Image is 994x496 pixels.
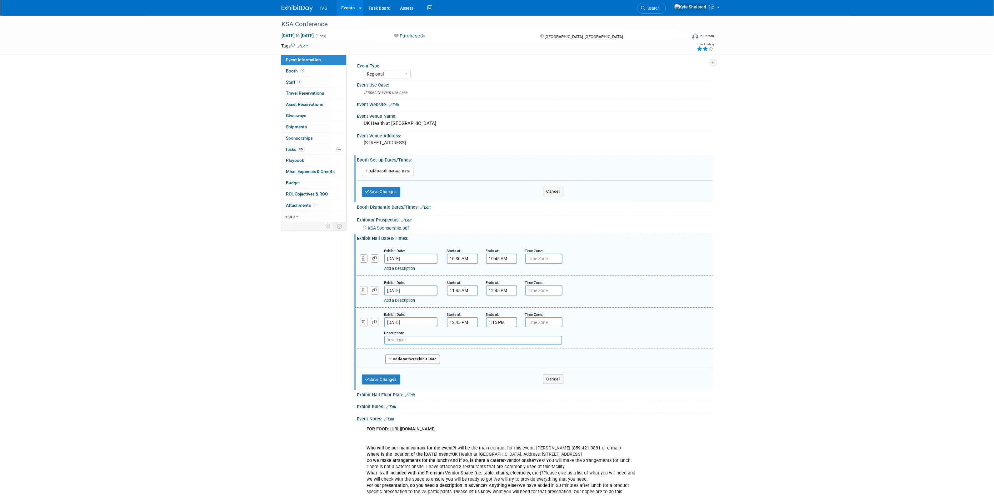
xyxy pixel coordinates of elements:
[286,191,328,196] span: ROI, Objectives & ROO
[286,147,305,152] span: Tasks
[692,33,698,38] img: Format-Inperson.png
[357,234,713,241] div: Exhibit Hall Dates/Times:
[315,34,327,38] span: (1 day)
[384,336,562,345] input: Description
[543,374,563,384] button: Cancel
[384,285,437,295] input: Date
[545,34,623,39] span: [GEOGRAPHIC_DATA], [GEOGRAPHIC_DATA]
[281,189,346,200] a: ROI, Objectives & ROO
[282,43,308,49] td: Tags
[281,177,346,188] a: Budget
[384,298,415,303] a: Add a Description
[295,33,301,38] span: to
[286,169,335,174] span: Misc. Expenses & Credits
[357,414,713,422] div: Event Notes:
[286,180,300,185] span: Budget
[364,226,409,231] a: KSA Sponsorship.pdf
[357,155,713,163] div: Booth Set-up Dates/Times:
[367,445,455,451] b: Who will be our main contact for the event?
[364,90,408,95] span: Specify event use case
[357,215,713,223] div: Exhibitor Prospectus:
[486,280,499,285] small: Ends at:
[281,211,346,222] a: more
[650,32,714,42] div: Event Format
[357,390,713,398] div: Exhibit Hall Floor Plan:
[384,254,437,264] input: Date
[402,218,412,222] a: Edit
[280,19,677,30] div: KSA Conference
[525,285,562,295] input: Time Zone
[357,402,713,410] div: Exhibit Rules:
[525,312,543,317] small: Time Zone:
[298,147,305,151] span: 0%
[447,249,462,253] small: Starts at:
[637,3,666,14] a: Search
[386,405,397,409] a: Edit
[281,110,346,121] a: Giveaways
[281,200,346,211] a: Attachments1
[362,167,414,176] button: AddBooth Set-up Date
[286,102,323,107] span: Asset Reservations
[385,355,440,364] button: AddAnotherExhibit Date
[384,280,405,285] small: Exhibit Date:
[486,249,499,253] small: Ends at:
[364,140,498,146] pre: [STREET_ADDRESS]
[674,3,707,10] img: Kyle Shelstad
[281,77,346,88] a: Staff1
[486,312,499,317] small: Ends at:
[357,80,713,88] div: Event Use Case:
[285,214,295,219] span: more
[313,203,317,207] span: 1
[486,254,517,264] input: End Time
[357,112,713,119] div: Event Venue Name:
[405,393,415,397] a: Edit
[525,280,543,285] small: Time Zone:
[298,44,308,48] a: Edit
[286,68,306,73] span: Booth
[357,61,710,69] div: Event Type:
[281,155,346,166] a: Playbook
[320,6,327,11] span: IVS
[447,317,478,327] input: Start Time
[281,54,346,65] a: Event Information
[384,317,437,327] input: Date
[486,285,517,295] input: End Time
[367,483,519,488] b: For our presentation, do you need a description in advance? Anything else?
[525,249,543,253] small: Time Zone:
[392,33,428,39] button: Purchased
[447,312,462,317] small: Starts at:
[281,99,346,110] a: Asset Reservations
[362,374,401,384] button: Save Changes
[286,158,304,163] span: Playbook
[367,458,537,463] b: Do we make arrangements for the lunch?And if so, is there a caterer/vendor onsite?
[282,33,314,38] span: [DATE] [DATE]
[384,417,395,421] a: Edit
[281,166,346,177] a: Misc. Expenses & Credits
[389,103,399,107] a: Edit
[421,205,431,210] a: Edit
[333,222,346,230] td: Toggle Event Tabs
[357,202,713,211] div: Booth Dismantle Dates/Times:
[286,136,313,141] span: Sponsorships
[447,254,478,264] input: Start Time
[367,470,544,476] b: What is all included with the Premium Vendor Space (i.e. table, chairs, electricity, etc.)?
[281,88,346,99] a: Travel Reservations
[281,122,346,132] a: Shipments
[286,91,324,96] span: Travel Reservations
[367,452,452,457] b: Where is the location of the [DATE] event?
[286,203,317,208] span: Attachments
[286,80,302,85] span: Staff
[281,66,346,77] a: Booth
[543,187,563,196] button: Cancel
[384,249,405,253] small: Exhibit Date:
[699,34,714,38] div: In-Person
[281,133,346,144] a: Sponsorships
[384,266,415,271] a: Add a Description
[362,187,401,197] button: Save Changes
[525,317,562,327] input: Time Zone
[300,68,306,73] span: Booth not reserved yet
[400,357,415,361] span: Another
[447,280,462,285] small: Starts at:
[367,426,436,432] b: FOR FOOD: [URL][DOMAIN_NAME]
[384,312,405,317] small: Exhibit Date:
